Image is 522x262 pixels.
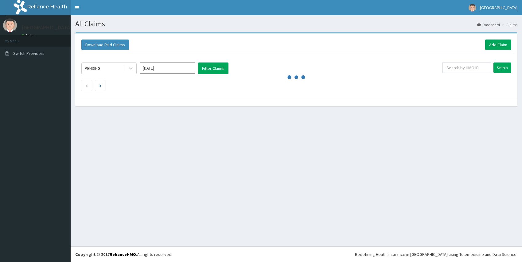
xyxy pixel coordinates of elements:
p: [GEOGRAPHIC_DATA] [21,25,72,30]
span: Switch Providers [13,51,45,56]
img: User Image [469,4,476,12]
div: Redefining Heath Insurance in [GEOGRAPHIC_DATA] using Telemedicine and Data Science! [355,251,517,257]
button: Filter Claims [198,63,228,74]
div: PENDING [85,65,100,71]
footer: All rights reserved. [71,246,522,262]
a: Dashboard [477,22,500,27]
span: [GEOGRAPHIC_DATA] [480,5,517,10]
svg: audio-loading [287,68,306,86]
strong: Copyright © 2017 . [75,252,137,257]
h1: All Claims [75,20,517,28]
a: Previous page [85,83,88,88]
a: RelianceHMO [110,252,136,257]
input: Search [493,63,511,73]
a: Online [21,33,36,38]
input: Select Month and Year [140,63,195,74]
a: Next page [99,83,101,88]
button: Download Paid Claims [81,40,129,50]
a: Add Claim [485,40,511,50]
input: Search by HMO ID [442,63,491,73]
li: Claims [501,22,517,27]
img: User Image [3,18,17,32]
